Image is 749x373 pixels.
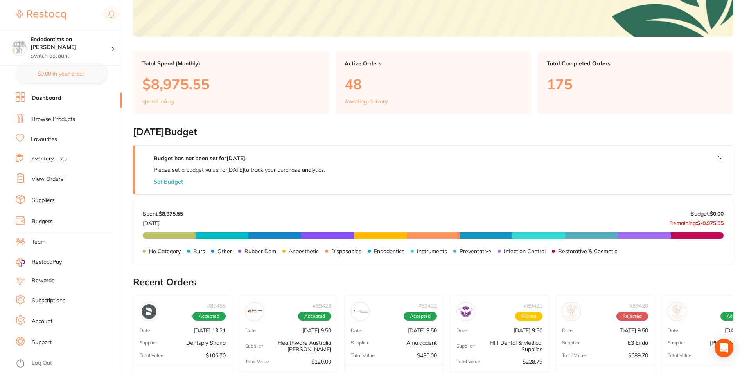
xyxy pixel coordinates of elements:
[404,312,437,321] span: Accepted
[514,327,542,333] p: [DATE] 9:50
[715,339,733,357] div: Open Intercom Messenger
[16,10,66,20] img: Restocq Logo
[668,353,692,358] p: Total Value
[32,297,65,305] a: Subscriptions
[32,115,75,123] a: Browse Products
[524,303,542,309] p: # 89421
[32,359,52,367] a: Log Out
[460,248,491,254] p: Preventative
[562,340,580,346] p: Supplier
[142,98,174,105] p: spend in Aug
[537,51,733,114] a: Total Completed Orders175
[345,60,522,67] p: Active Orders
[311,359,331,365] p: $120.00
[154,178,183,185] button: Set Budget
[351,353,375,358] p: Total Value
[31,135,57,143] a: Favourites
[154,155,246,162] strong: Budget has not been set for [DATE] .
[32,317,52,325] a: Account
[154,167,325,173] p: Please set a budget value for [DATE] to track your purchase analytics.
[245,328,256,333] p: Date
[710,210,724,217] strong: $0.00
[133,277,733,288] h2: Recent Orders
[374,248,404,254] p: Endodontics
[142,76,320,92] p: $8,975.55
[670,304,684,319] img: Adam Dental
[143,211,183,217] p: Spent:
[547,76,724,92] p: 175
[697,220,724,227] strong: $-8,975.55
[345,76,522,92] p: 48
[515,312,542,321] span: Placed
[547,60,724,67] p: Total Completed Orders
[562,353,586,358] p: Total Value
[16,258,62,267] a: RestocqPay
[245,343,263,349] p: Supplier
[458,304,473,319] img: HIT Dental & Medical Supplies
[245,359,269,364] p: Total Value
[474,340,542,352] p: HIT Dental & Medical Supplies
[628,352,648,359] p: $689.70
[32,258,62,266] span: RestocqPay
[616,312,648,321] span: Rejected
[32,238,45,246] a: Team
[32,196,55,204] a: Suppliers
[331,248,361,254] p: Disposables
[207,303,226,309] p: # 89485
[353,304,368,319] img: Amalgadent
[406,340,437,346] p: Amalgadent
[192,312,226,321] span: Accepted
[263,340,331,352] p: Healthware Australia [PERSON_NAME]
[244,248,276,254] p: Rubber Dam
[31,52,111,60] p: Switch account
[456,343,474,349] p: Supplier
[456,328,467,333] p: Date
[16,357,119,370] button: Log Out
[417,352,437,359] p: $480.00
[619,327,648,333] p: [DATE] 9:50
[298,312,331,321] span: Accepted
[206,352,226,359] p: $106.70
[140,353,163,358] p: Total Value
[217,248,232,254] p: Other
[32,277,54,285] a: Rewards
[32,94,61,102] a: Dashboard
[159,210,183,217] strong: $8,975.55
[142,60,320,67] p: Total Spend (Monthly)
[628,340,648,346] p: E3 Endo
[12,40,26,54] img: Endodontists on Collins
[16,6,66,24] a: Restocq Logo
[133,126,733,137] h2: [DATE] Budget
[335,51,531,114] a: Active Orders48Awaiting delivery
[669,217,724,226] p: Remaining:
[558,248,617,254] p: Restorative & Cosmetic
[32,175,63,183] a: View Orders
[194,327,226,333] p: [DATE] 13:21
[408,327,437,333] p: [DATE] 9:50
[523,359,542,365] p: $228.79
[149,248,181,254] p: No Category
[140,340,157,346] p: Supplier
[345,98,388,105] p: Awaiting delivery
[417,248,447,254] p: Instruments
[32,218,53,225] a: Budgets
[302,327,331,333] p: [DATE] 9:50
[690,211,724,217] p: Budget:
[629,303,648,309] p: # 89420
[247,304,262,319] img: Healthware Australia Ridley
[351,328,361,333] p: Date
[504,248,546,254] p: Infection Control
[32,339,52,346] a: Support
[289,248,319,254] p: Anaesthetic
[668,328,678,333] p: Date
[30,155,67,163] a: Inventory Lists
[16,64,106,83] button: $0.00 in your order
[564,304,579,319] img: E3 Endo
[186,340,226,346] p: Dentsply Sirona
[16,258,25,267] img: RestocqPay
[562,328,573,333] p: Date
[142,304,156,319] img: Dentsply Sirona
[351,340,368,346] p: Supplier
[313,303,331,309] p: # 89423
[143,217,183,226] p: [DATE]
